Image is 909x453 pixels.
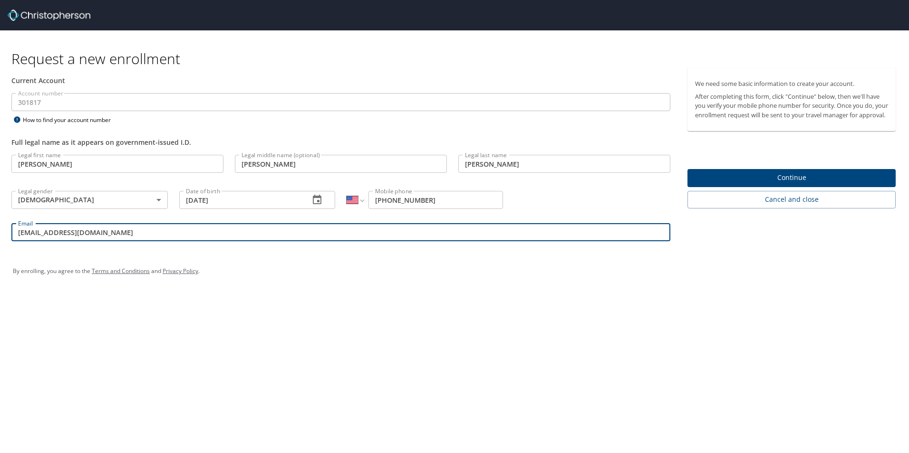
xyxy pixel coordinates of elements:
[179,191,302,209] input: MM/DD/YYYY
[368,191,503,209] input: Enter phone number
[687,169,896,188] button: Continue
[695,172,888,184] span: Continue
[13,259,896,283] div: By enrolling, you agree to the and .
[163,267,198,275] a: Privacy Policy
[11,137,670,147] div: Full legal name as it appears on government-issued I.D.
[11,49,903,68] h1: Request a new enrollment
[695,92,888,120] p: After completing this form, click "Continue" below, then we'll have you verify your mobile phone ...
[695,194,888,206] span: Cancel and close
[92,267,150,275] a: Terms and Conditions
[695,79,888,88] p: We need some basic information to create your account.
[8,9,90,21] img: cbt logo
[687,191,896,208] button: Cancel and close
[11,114,130,126] div: How to find your account number
[11,191,168,209] div: [DEMOGRAPHIC_DATA]
[11,75,670,85] div: Current Account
